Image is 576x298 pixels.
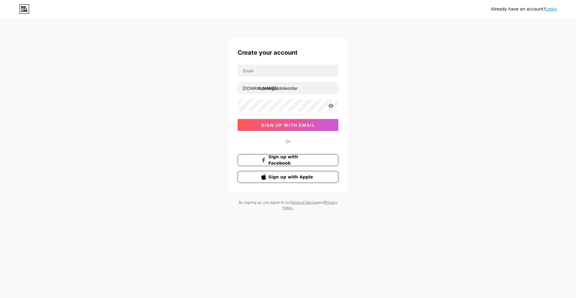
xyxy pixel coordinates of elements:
button: sign up with email [238,119,338,131]
span: sign up with email [261,123,315,128]
div: Already have an account? [491,6,557,12]
span: Sign up with Apple [268,174,315,180]
button: Sign up with Apple [238,171,338,183]
div: Or [286,138,290,144]
a: Terms of Service [290,200,318,205]
div: By signing up, you agree to our and . [237,200,339,211]
div: [DOMAIN_NAME]/ [242,85,278,91]
input: username [238,82,338,94]
button: Sign up with Facebook [238,154,338,166]
a: Login [545,7,557,11]
input: Email [238,65,338,77]
span: Sign up with Facebook [268,154,315,166]
div: Create your account [238,48,338,57]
